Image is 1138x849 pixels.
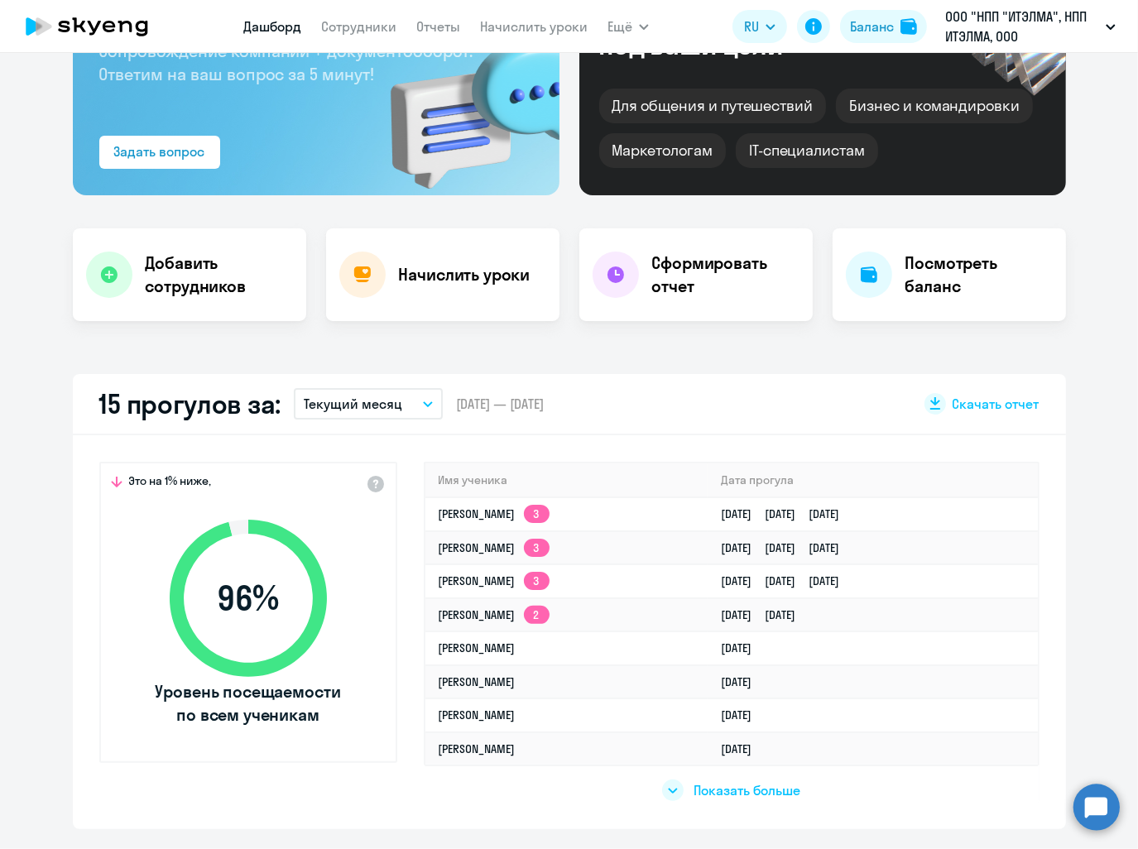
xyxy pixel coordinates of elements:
[439,573,550,588] a: [PERSON_NAME]3
[721,640,765,655] a: [DATE]
[599,133,726,168] div: Маркетологам
[439,741,516,756] a: [PERSON_NAME]
[439,674,516,689] a: [PERSON_NAME]
[905,252,1053,298] h4: Посмотреть баланс
[524,505,550,523] app-skyeng-badge: 3
[599,2,882,59] div: Курсы английского под ваши цели
[439,607,550,622] a: [PERSON_NAME]2
[721,607,809,622] a: [DATE][DATE]
[367,9,559,195] img: bg-img
[953,395,1040,413] span: Скачать отчет
[524,539,550,557] app-skyeng-badge: 3
[99,136,220,169] button: Задать вопрос
[945,7,1099,46] p: ООО "НПП "ИТЭЛМА", НПП ИТЭЛМА, ООО
[721,540,852,555] a: [DATE][DATE][DATE]
[399,263,531,286] h4: Начислить уроки
[153,578,343,618] span: 96 %
[321,18,396,35] a: Сотрудники
[721,707,765,722] a: [DATE]
[480,18,588,35] a: Начислить уроки
[721,674,765,689] a: [DATE]
[607,17,632,36] span: Ещё
[652,252,799,298] h4: Сформировать отчет
[524,572,550,590] app-skyeng-badge: 3
[416,18,460,35] a: Отчеты
[129,473,212,493] span: Это на 1% ниже,
[456,395,544,413] span: [DATE] — [DATE]
[836,89,1033,123] div: Бизнес и командировки
[425,463,708,497] th: Имя ученика
[304,394,402,414] p: Текущий месяц
[736,133,878,168] div: IT-специалистам
[524,606,550,624] app-skyeng-badge: 2
[721,573,852,588] a: [DATE][DATE][DATE]
[439,707,516,722] a: [PERSON_NAME]
[721,741,765,756] a: [DATE]
[744,17,759,36] span: RU
[294,388,443,420] button: Текущий месяц
[607,10,649,43] button: Ещё
[708,463,1037,497] th: Дата прогула
[153,680,343,727] span: Уровень посещаемости по всем ученикам
[900,18,917,35] img: balance
[732,10,787,43] button: RU
[694,781,800,799] span: Показать больше
[439,506,550,521] a: [PERSON_NAME]3
[99,387,281,420] h2: 15 прогулов за:
[721,506,852,521] a: [DATE][DATE][DATE]
[937,7,1124,46] button: ООО "НПП "ИТЭЛМА", НПП ИТЭЛМА, ООО
[243,18,301,35] a: Дашборд
[840,10,927,43] button: Балансbalance
[850,17,894,36] div: Баланс
[599,89,827,123] div: Для общения и путешествий
[439,540,550,555] a: [PERSON_NAME]3
[146,252,293,298] h4: Добавить сотрудников
[114,141,205,161] div: Задать вопрос
[439,640,516,655] a: [PERSON_NAME]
